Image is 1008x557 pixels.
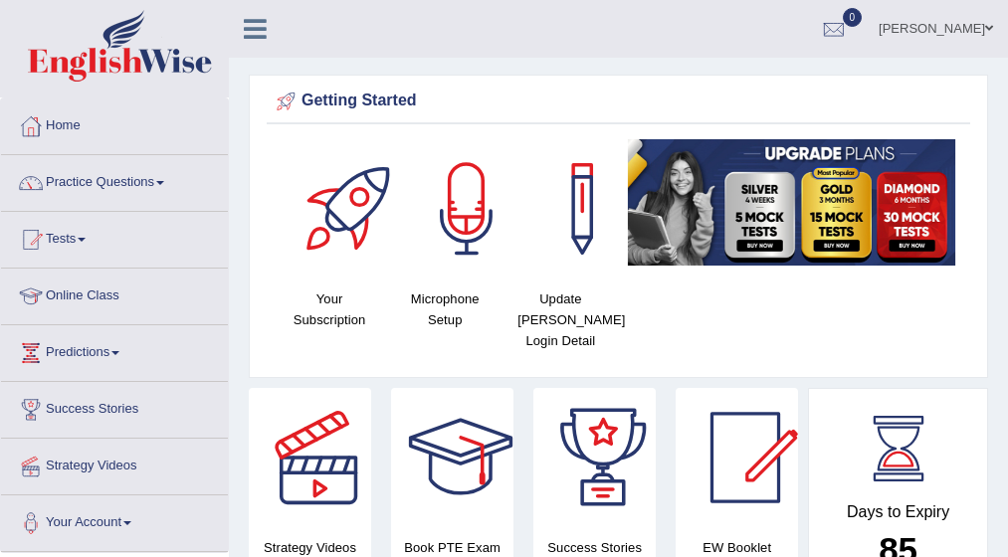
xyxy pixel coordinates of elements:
[1,325,228,375] a: Predictions
[397,288,493,330] h4: Microphone Setup
[1,269,228,318] a: Online Class
[1,155,228,205] a: Practice Questions
[1,439,228,488] a: Strategy Videos
[512,288,608,351] h4: Update [PERSON_NAME] Login Detail
[1,212,228,262] a: Tests
[282,288,377,330] h4: Your Subscription
[1,495,228,545] a: Your Account
[831,503,965,521] h4: Days to Expiry
[1,382,228,432] a: Success Stories
[1,98,228,148] a: Home
[843,8,863,27] span: 0
[272,87,965,116] div: Getting Started
[628,139,955,266] img: small5.jpg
